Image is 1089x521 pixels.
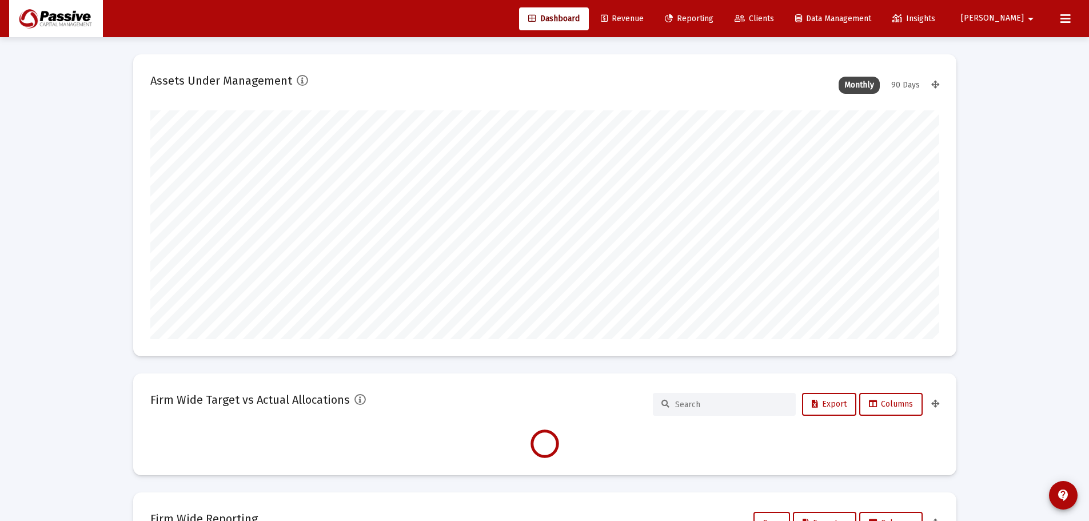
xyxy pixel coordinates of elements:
span: [PERSON_NAME] [961,14,1024,23]
img: Dashboard [18,7,94,30]
button: Export [802,393,856,416]
button: Columns [859,393,923,416]
a: Insights [883,7,944,30]
span: Dashboard [528,14,580,23]
h2: Assets Under Management [150,71,292,90]
a: Data Management [786,7,880,30]
div: 90 Days [885,77,926,94]
a: Revenue [592,7,653,30]
h2: Firm Wide Target vs Actual Allocations [150,391,350,409]
span: Clients [735,14,774,23]
a: Clients [725,7,783,30]
span: Export [812,399,847,409]
span: Reporting [665,14,713,23]
span: Data Management [795,14,871,23]
a: Reporting [656,7,723,30]
span: Insights [892,14,935,23]
input: Search [675,400,787,409]
mat-icon: arrow_drop_down [1024,7,1038,30]
mat-icon: contact_support [1056,488,1070,502]
div: Monthly [839,77,880,94]
button: [PERSON_NAME] [947,7,1051,30]
span: Revenue [601,14,644,23]
a: Dashboard [519,7,589,30]
span: Columns [869,399,913,409]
